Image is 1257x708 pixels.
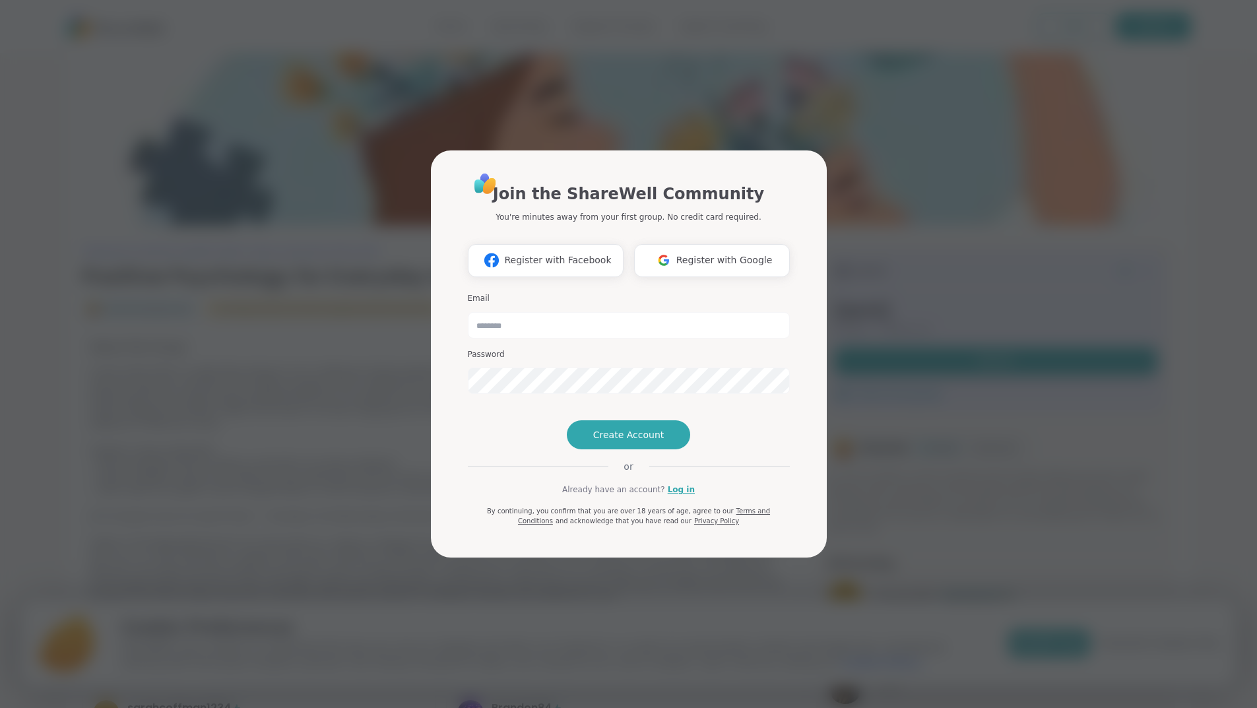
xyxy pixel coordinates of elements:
[694,517,739,525] a: Privacy Policy
[487,507,734,515] span: By continuing, you confirm that you are over 18 years of age, agree to our
[567,420,691,449] button: Create Account
[504,253,611,267] span: Register with Facebook
[676,253,773,267] span: Register with Google
[593,428,664,441] span: Create Account
[468,293,790,304] h3: Email
[634,244,790,277] button: Register with Google
[651,248,676,273] img: ShareWell Logomark
[470,169,500,199] img: ShareWell Logo
[468,244,624,277] button: Register with Facebook
[668,484,695,496] a: Log in
[608,460,649,473] span: or
[493,182,764,206] h1: Join the ShareWell Community
[468,349,790,360] h3: Password
[496,211,761,223] p: You're minutes away from your first group. No credit card required.
[479,248,504,273] img: ShareWell Logomark
[562,484,665,496] span: Already have an account?
[556,517,692,525] span: and acknowledge that you have read our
